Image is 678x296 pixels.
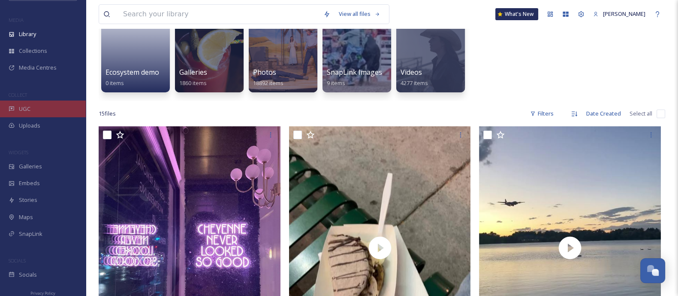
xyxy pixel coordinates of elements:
input: Search your library [119,5,319,24]
a: What's New [495,8,538,20]
span: Videos [401,67,422,77]
span: [PERSON_NAME] [603,10,645,18]
span: 4277 items [401,79,428,87]
span: COLLECT [9,92,27,98]
span: Media Centres [19,64,57,72]
a: SnapLink Images9 items [327,68,382,87]
span: Galleries [19,162,42,171]
div: Date Created [582,105,625,122]
span: Library [19,30,36,38]
span: 18892 items [253,79,283,87]
span: 0 items [105,79,124,87]
button: Open Chat [640,258,665,283]
span: Stories [19,196,37,204]
span: Photos [253,67,276,77]
a: Videos4277 items [401,68,428,87]
span: Maps [19,213,33,221]
a: Galleries1860 items [179,68,207,87]
span: Socials [19,271,37,279]
span: Embeds [19,179,40,187]
div: Filters [526,105,558,122]
span: 9 items [327,79,345,87]
span: Collections [19,47,47,55]
a: Ecosystem demo0 items [105,68,159,87]
span: SOCIALS [9,257,26,264]
span: Privacy Policy [30,290,55,296]
span: 1860 items [179,79,207,87]
a: Photos18892 items [253,68,283,87]
a: [PERSON_NAME] [589,6,650,22]
a: View all files [334,6,385,22]
span: Uploads [19,122,40,130]
span: UGC [19,105,30,113]
span: Select all [630,110,652,118]
span: WIDGETS [9,149,28,156]
span: Galleries [179,67,207,77]
span: SnapLink Images [327,67,382,77]
span: SnapLink [19,230,42,238]
span: MEDIA [9,17,24,23]
span: 15 file s [99,110,116,118]
span: Ecosystem demo [105,67,159,77]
